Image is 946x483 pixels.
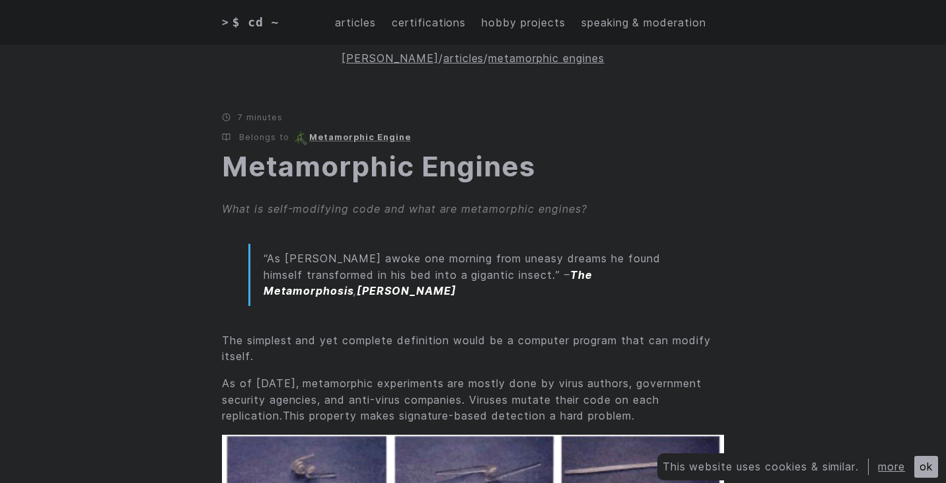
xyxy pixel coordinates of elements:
a: [PERSON_NAME] [342,52,438,65]
a: hobby projects [482,15,565,31]
span: > [222,15,229,31]
a: more [878,460,905,473]
div: This website uses cookies & similar. [663,459,869,475]
a: Metamorphic Engines [222,149,535,183]
a: articles [443,52,484,65]
p: “As [PERSON_NAME] awoke one morning from uneasy dreams he found himself transformed in his bed in... [264,250,684,299]
img: An icon depicting a DNA strand intertwined with a gear symbol, representing genetic mutations. [291,130,307,145]
p: As of [DATE], metamorphic experiments are mostly done by virus authors, government security agenc... [222,375,724,424]
p: The simplest and yet complete definition would be a computer program that can modify itself. [222,332,724,365]
p: 7 minutes [222,112,724,122]
div: ok [914,456,938,478]
a: > $ cd ~ [222,13,289,32]
span: $ cd ~ [233,13,279,32]
div: What is self-modifying code and what are metamorphic engines? [222,201,724,217]
a: articles [335,15,376,31]
a: certifications [392,15,466,31]
a: Metamorphic Engine [309,132,410,142]
a: speaking & moderation [581,15,706,31]
a: metamorphic engines [488,52,604,65]
span: Belongs to [239,132,289,142]
strong: [PERSON_NAME] [357,284,456,297]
